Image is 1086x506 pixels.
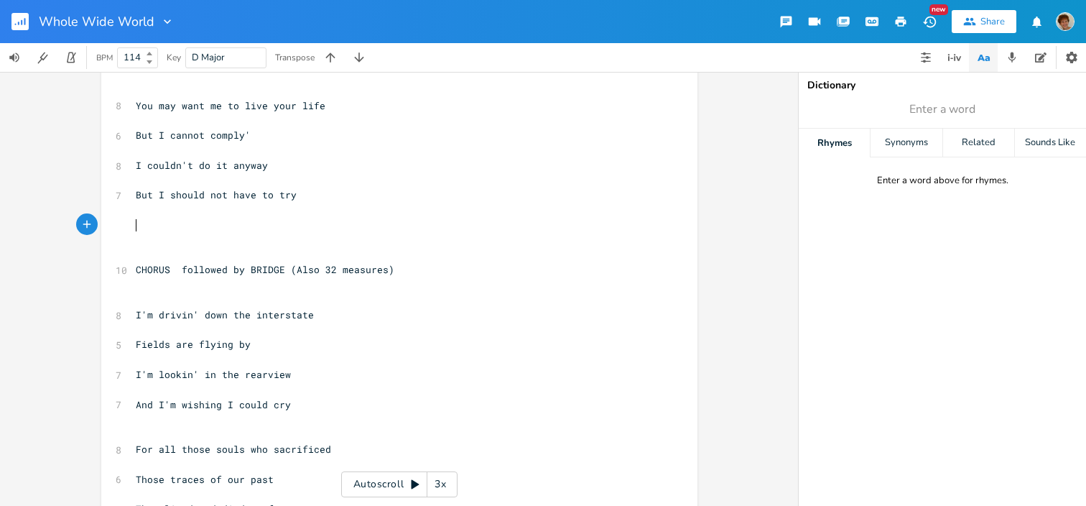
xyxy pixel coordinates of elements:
div: Dictionary [807,80,1077,91]
span: CHORUS followed by BRIDGE (Also 32 measures) [136,263,394,276]
div: Transpose [275,53,315,62]
span: Enter a word [909,101,975,118]
div: Autoscroll [341,471,458,497]
span: For all those souls who sacrificed [136,443,331,456]
span: D Major [192,51,225,64]
span: Whole Wide World [39,15,154,28]
div: 3x [427,471,453,497]
div: Sounds Like [1015,129,1086,157]
div: Synonyms [871,129,942,157]
div: Enter a word above for rhymes. [877,175,1008,187]
span: I couldn't do it anyway [136,159,268,172]
span: I'm drivin' down the interstate [136,308,314,321]
button: Share [952,10,1016,33]
div: Rhymes [799,129,870,157]
span: You may want me to live your life [136,99,325,112]
div: BPM [96,54,113,62]
div: Related [943,129,1014,157]
span: Those traces of our past [136,473,274,486]
div: New [929,4,948,15]
span: Fields are flying by [136,338,251,351]
span: But I should not have to try [136,188,297,201]
span: And I'm wishing I could cry [136,398,291,411]
button: New [915,9,944,34]
img: scohenmusic [1056,12,1075,31]
div: Share [980,15,1005,28]
div: Key [167,53,181,62]
span: But I cannot comply' [136,129,251,142]
span: I'm lookin' in the rearview [136,368,291,381]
